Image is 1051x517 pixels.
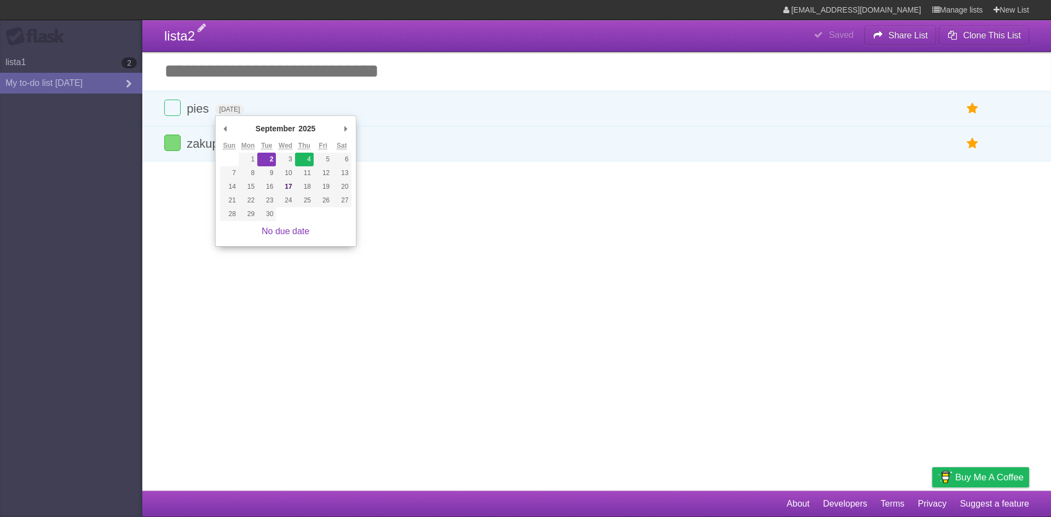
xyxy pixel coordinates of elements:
[279,142,292,150] abbr: Wednesday
[187,102,211,115] span: pies
[257,194,276,207] button: 23
[262,226,309,236] a: No due date
[337,142,347,150] abbr: Saturday
[962,100,983,118] label: Star task
[215,104,245,114] span: [DATE]
[332,166,351,180] button: 13
[332,153,351,166] button: 6
[257,166,276,180] button: 9
[298,142,310,150] abbr: Thursday
[314,153,332,166] button: 5
[220,194,239,207] button: 21
[939,26,1029,45] button: Clone This List
[257,153,276,166] button: 2
[314,166,332,180] button: 12
[888,31,928,40] b: Share List
[223,142,235,150] abbr: Sunday
[864,26,937,45] button: Share List
[276,194,294,207] button: 24
[239,166,257,180] button: 8
[938,468,952,486] img: Buy me a coffee
[164,28,195,43] span: lista2
[220,120,231,137] button: Previous Month
[261,142,272,150] abbr: Tuesday
[314,194,332,207] button: 26
[239,180,257,194] button: 15
[220,180,239,194] button: 14
[332,180,351,194] button: 20
[295,194,314,207] button: 25
[239,153,257,166] button: 1
[164,100,181,116] label: Done
[239,194,257,207] button: 22
[829,30,853,39] b: Saved
[241,142,255,150] abbr: Monday
[164,135,181,151] label: Done
[340,120,351,137] button: Next Month
[918,493,946,514] a: Privacy
[955,468,1024,487] span: Buy me a coffee
[332,194,351,207] button: 27
[295,166,314,180] button: 11
[122,57,137,68] b: 2
[963,31,1021,40] b: Clone This List
[314,180,332,194] button: 19
[187,137,228,150] span: zakupy
[319,142,327,150] abbr: Friday
[962,135,983,153] label: Star task
[220,207,239,221] button: 28
[960,493,1029,514] a: Suggest a feature
[276,153,294,166] button: 3
[823,493,867,514] a: Developers
[295,153,314,166] button: 4
[787,493,810,514] a: About
[276,166,294,180] button: 10
[297,120,317,137] div: 2025
[881,493,905,514] a: Terms
[932,467,1029,487] a: Buy me a coffee
[5,27,71,47] div: Flask
[276,180,294,194] button: 17
[254,120,297,137] div: September
[295,180,314,194] button: 18
[257,207,276,221] button: 30
[257,180,276,194] button: 16
[220,166,239,180] button: 7
[239,207,257,221] button: 29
